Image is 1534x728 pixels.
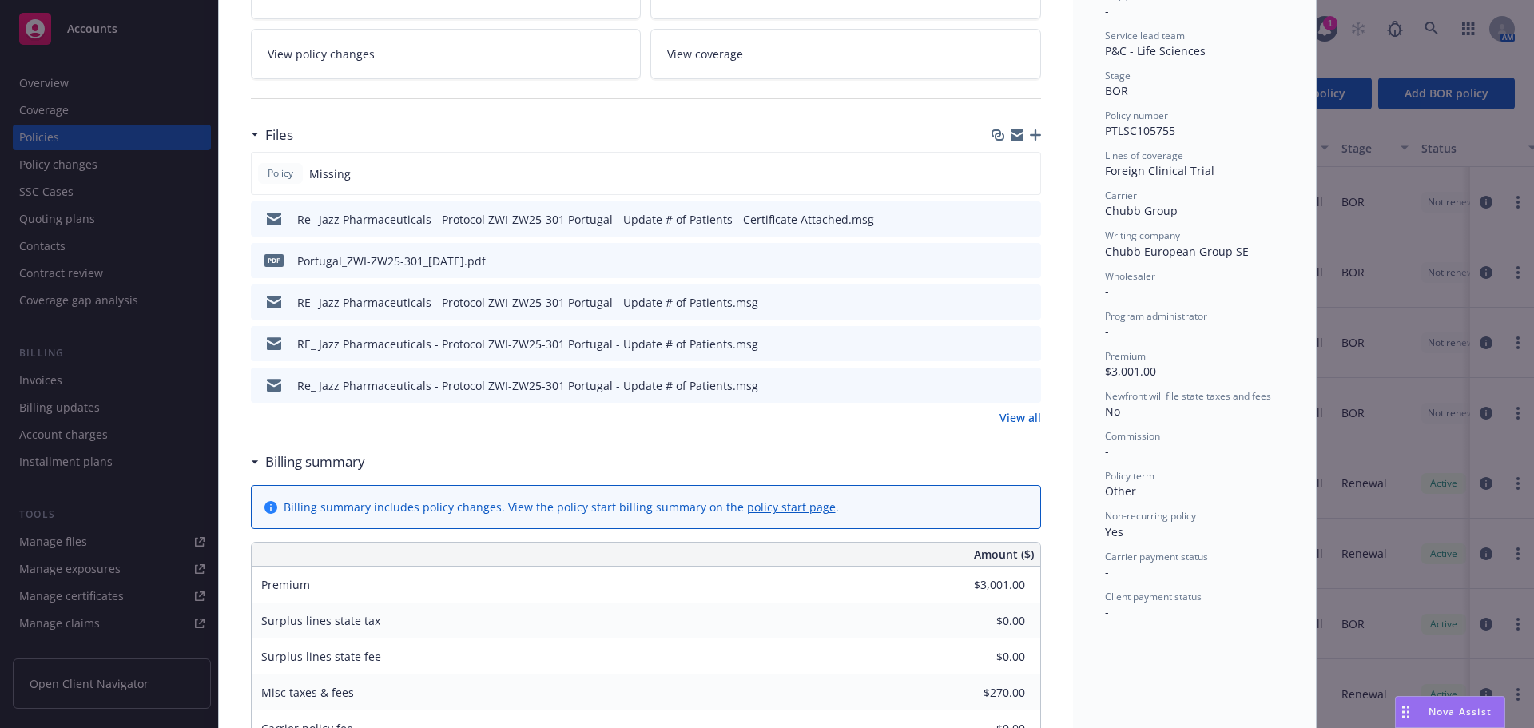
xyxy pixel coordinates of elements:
[1020,294,1035,311] button: preview file
[1105,163,1214,178] span: Foreign Clinical Trial
[974,546,1034,563] span: Amount ($)
[251,452,365,472] div: Billing summary
[297,253,486,269] div: Portugal_ZWI-ZW25-301_[DATE].pdf
[1105,3,1109,18] span: -
[264,166,296,181] span: Policy
[1105,429,1160,443] span: Commission
[284,499,839,515] div: Billing summary includes policy changes. View the policy start billing summary on the .
[1105,189,1137,202] span: Carrier
[931,645,1035,669] input: 0.00
[1105,483,1136,499] span: Other
[1020,253,1035,269] button: preview file
[1105,444,1109,459] span: -
[931,609,1035,633] input: 0.00
[1020,211,1035,228] button: preview file
[931,573,1035,597] input: 0.00
[297,211,874,228] div: Re_ Jazz Pharmaceuticals - Protocol ZWI-ZW25-301 Portugal - Update # of Patients - Certificate At...
[995,253,1007,269] button: download file
[297,377,758,394] div: Re_ Jazz Pharmaceuticals - Protocol ZWI-ZW25-301 Portugal - Update # of Patients.msg
[995,211,1007,228] button: download file
[995,294,1007,311] button: download file
[1105,590,1202,603] span: Client payment status
[995,377,1007,394] button: download file
[261,649,381,664] span: Surplus lines state fee
[261,613,380,628] span: Surplus lines state tax
[1105,364,1156,379] span: $3,001.00
[1105,83,1128,98] span: BOR
[261,577,310,592] span: Premium
[1105,229,1180,242] span: Writing company
[931,681,1035,705] input: 0.00
[667,46,743,62] span: View coverage
[251,29,642,79] a: View policy changes
[297,336,758,352] div: RE_ Jazz Pharmaceuticals - Protocol ZWI-ZW25-301 Portugal - Update # of Patients.msg
[265,125,293,145] h3: Files
[1105,389,1271,403] span: Newfront will file state taxes and fees
[1396,697,1416,727] div: Drag to move
[1020,336,1035,352] button: preview file
[1395,696,1505,728] button: Nova Assist
[1105,550,1208,563] span: Carrier payment status
[1105,109,1168,122] span: Policy number
[1105,469,1154,483] span: Policy term
[1105,404,1120,419] span: No
[264,254,284,266] span: pdf
[747,499,836,515] a: policy start page
[1105,69,1131,82] span: Stage
[1105,244,1249,259] span: Chubb European Group SE
[1105,43,1206,58] span: P&C - Life Sciences
[1105,349,1146,363] span: Premium
[1105,203,1178,218] span: Chubb Group
[309,165,351,182] span: Missing
[650,29,1041,79] a: View coverage
[1105,149,1183,162] span: Lines of coverage
[1105,309,1207,323] span: Program administrator
[265,452,365,472] h3: Billing summary
[999,409,1041,426] a: View all
[268,46,375,62] span: View policy changes
[1105,29,1185,42] span: Service lead team
[1105,564,1109,579] span: -
[261,685,354,700] span: Misc taxes & fees
[1429,705,1492,718] span: Nova Assist
[1105,123,1175,138] span: PTLSC105755
[1105,324,1109,339] span: -
[297,294,758,311] div: RE_ Jazz Pharmaceuticals - Protocol ZWI-ZW25-301 Portugal - Update # of Patients.msg
[1105,509,1196,523] span: Non-recurring policy
[1105,284,1109,299] span: -
[251,125,293,145] div: Files
[1105,524,1123,539] span: Yes
[1105,604,1109,619] span: -
[1105,269,1155,283] span: Wholesaler
[995,336,1007,352] button: download file
[1020,377,1035,394] button: preview file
